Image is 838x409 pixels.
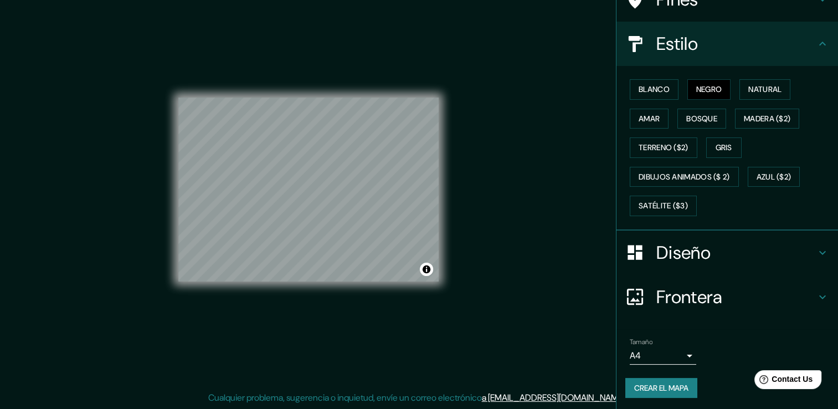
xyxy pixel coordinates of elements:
button: Dibujos animados ($ 2) [630,167,739,187]
button: Blanco [630,79,678,100]
h4: Diseño [656,242,816,264]
label: Tamaño [630,337,652,346]
button: Terreno ($2) [630,137,697,158]
font: Gris [716,141,732,155]
font: Azul ($2) [757,170,791,184]
button: Crear el mapa [625,378,697,398]
button: Satélite ($3) [630,196,697,216]
div: Estilo [616,22,838,66]
font: Amar [639,112,660,126]
button: Bosque [677,109,726,129]
button: Amar [630,109,669,129]
font: Dibujos animados ($ 2) [639,170,730,184]
button: Negro [687,79,731,100]
div: A4 [630,347,696,365]
canvas: Mapa [178,98,439,282]
a: a [EMAIL_ADDRESS][DOMAIN_NAME] [482,392,625,403]
font: Bosque [686,112,717,126]
button: Gris [706,137,742,158]
p: Cualquier problema, sugerencia o inquietud, envíe un correo electrónico . [208,391,626,405]
button: Natural [739,79,790,100]
font: Satélite ($3) [639,199,688,213]
h4: Frontera [656,286,816,308]
font: Crear el mapa [634,381,688,395]
font: Madera ($2) [744,112,790,126]
iframe: Help widget launcher [739,366,826,397]
div: Frontera [616,275,838,319]
font: Natural [748,83,782,96]
h4: Estilo [656,33,816,55]
font: Blanco [639,83,670,96]
button: Azul ($2) [748,167,800,187]
div: Diseño [616,231,838,275]
font: Negro [696,83,722,96]
button: Madera ($2) [735,109,799,129]
button: Alternar atribución [420,263,433,276]
font: Terreno ($2) [639,141,688,155]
